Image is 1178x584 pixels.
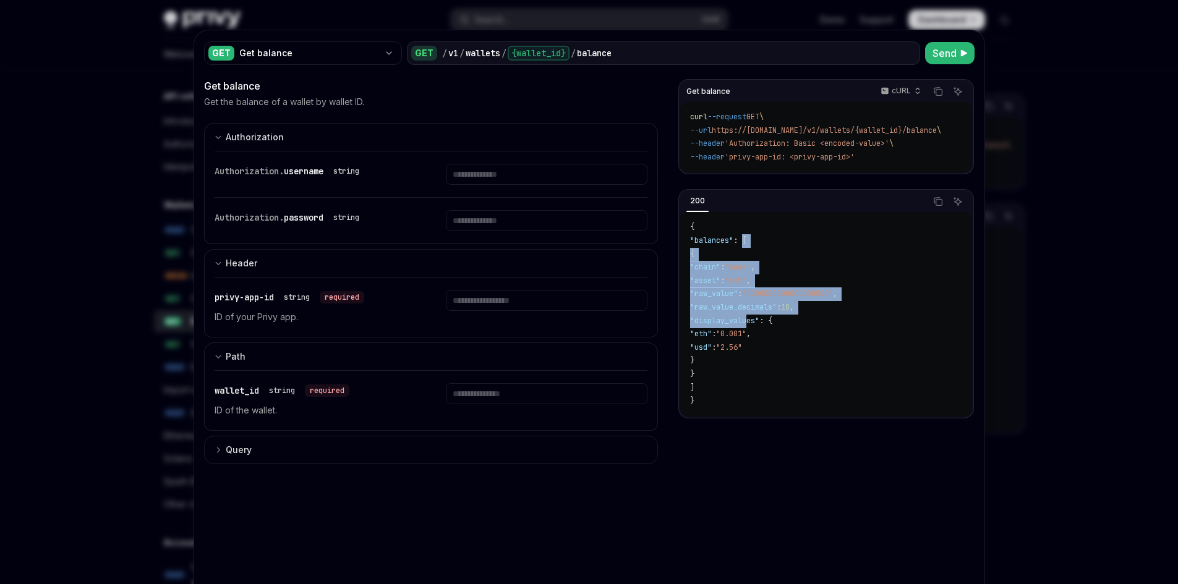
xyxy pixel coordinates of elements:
span: { [690,249,694,259]
span: { [690,222,694,232]
div: Authorization.username [215,164,364,179]
span: \ [937,125,941,135]
span: : [738,289,742,298]
span: 'privy-app-id: <privy-app-id>' [725,152,855,162]
span: wallet_id [215,385,259,396]
span: "chain" [690,262,720,272]
input: Enter username [446,164,647,185]
div: Authorization.password [215,210,364,225]
span: , [790,302,794,312]
span: username [284,166,323,177]
span: "balances" [690,235,733,245]
span: curl [690,112,707,122]
span: --request [707,112,746,122]
button: Expand input section [204,342,659,370]
div: / [571,47,576,59]
span: "raw_value" [690,289,738,298]
div: balance [577,47,612,59]
span: } [690,355,694,365]
span: "asset" [690,276,720,286]
input: Enter wallet_id [446,383,647,404]
span: Send [933,46,957,61]
span: , [746,276,751,286]
span: password [284,212,323,223]
div: privy-app-id [215,290,364,305]
div: wallet_id [215,383,349,398]
p: cURL [892,86,911,96]
span: } [690,396,694,405]
div: Get balance [239,47,379,59]
span: "eth" [690,329,712,339]
div: Path [226,349,245,364]
span: : { [759,316,772,326]
span: : [720,262,725,272]
span: : [712,329,716,339]
span: } [690,369,694,379]
p: Get the balance of a wallet by wallet ID. [204,96,364,108]
button: Ask AI [950,83,966,99]
span: "0.001" [716,329,746,339]
div: / [459,47,464,59]
span: Authorization. [215,212,284,223]
div: GET [208,46,234,61]
p: ID of the wallet. [215,403,416,418]
span: \ [889,138,894,148]
span: 18 [781,302,790,312]
div: / [442,47,447,59]
input: Enter privy-app-id [446,290,647,311]
span: "usd" [690,342,712,352]
div: v1 [448,47,458,59]
span: : [712,342,716,352]
span: privy-app-id [215,292,274,303]
div: GET [411,46,437,61]
div: / [502,47,506,59]
div: 200 [686,193,709,208]
span: 'Authorization: Basic <encoded-value>' [725,138,889,148]
button: Expand input section [204,436,659,464]
span: https://[DOMAIN_NAME]/v1/wallets/{wallet_id}/balance [712,125,937,135]
button: Copy the contents from the code block [930,193,946,209]
span: --header [690,152,725,162]
div: required [305,384,349,397]
span: : [ [733,235,746,245]
span: "eth" [725,276,746,286]
button: Ask AI [950,193,966,209]
div: Query [226,442,252,457]
span: Get balance [686,87,730,96]
span: : [777,302,781,312]
span: GET [746,112,759,122]
span: "raw_value_decimals" [690,302,777,312]
span: Authorization. [215,166,284,177]
div: Header [226,256,257,271]
button: cURL [874,81,926,102]
span: , [751,262,755,272]
span: , [833,289,837,298]
p: ID of your Privy app. [215,310,416,324]
span: "1000000000000000000" [742,289,833,298]
div: wallets [466,47,500,59]
button: Expand input section [204,249,659,277]
span: "2.56" [716,342,742,352]
span: --url [690,125,712,135]
button: Expand input section [204,123,659,151]
button: GETGet balance [204,40,402,66]
span: "display_values" [690,316,759,326]
div: Get balance [204,78,659,93]
div: {wallet_id} [508,46,570,61]
button: Send [925,42,975,64]
span: : [720,276,725,286]
div: Authorization [226,130,284,145]
span: \ [759,112,764,122]
span: --header [690,138,725,148]
div: required [320,291,364,303]
span: ] [690,383,694,392]
button: Copy the contents from the code block [930,83,946,99]
span: "base" [725,262,751,272]
span: , [746,329,751,339]
input: Enter password [446,210,647,231]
